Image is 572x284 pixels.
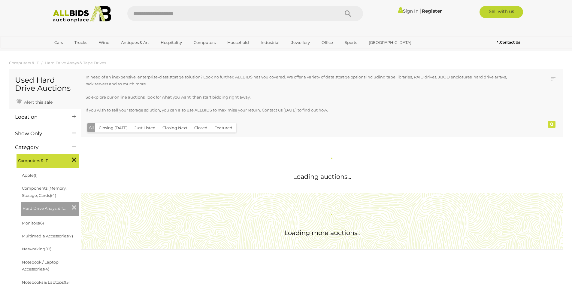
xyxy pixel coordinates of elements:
a: Notebook / Laptop Accessories(4) [22,260,59,271]
span: (1) [34,173,38,178]
a: Monitors(6) [22,221,44,225]
a: Hospitality [157,38,186,47]
button: Closed [191,123,211,133]
span: Alert this sale [23,99,53,105]
button: Just Listed [131,123,159,133]
button: All [87,123,95,132]
b: Contact Us [497,40,520,44]
a: Computers & IT [9,60,39,65]
a: Computers [190,38,219,47]
a: Multimedia Accessories(7) [22,234,73,238]
span: Loading more auctions.. [284,229,360,237]
a: Sports [341,38,361,47]
div: 0 [548,121,555,128]
span: Computers & IT [18,156,63,164]
button: Featured [211,123,236,133]
span: (7) [68,234,73,238]
button: Search [333,6,363,21]
a: [GEOGRAPHIC_DATA] [365,38,415,47]
a: Sell with us [480,6,523,18]
a: Hard Drive Arrays & Tape Drives [45,60,106,65]
a: Jewellery [287,38,314,47]
img: Allbids.com.au [50,6,115,23]
h4: Category [15,145,63,150]
p: So explore our online auctions, look for what you want, then start bidding right away. [86,94,515,101]
a: Office [318,38,337,47]
span: (4) [44,267,49,271]
a: Components (Memory, Storage, Cards)(4) [22,186,67,197]
h4: Location [15,114,63,120]
a: Sign In [398,8,419,14]
span: Hard Drive Arrays & Tape Drives [23,203,68,212]
span: Loading auctions... [293,173,351,180]
button: Closing Next [159,123,191,133]
a: Cars [50,38,67,47]
a: Networking(12) [22,246,51,251]
h4: Show Only [15,131,63,136]
a: Alert this sale [15,97,54,106]
button: Closing [DATE] [95,123,131,133]
a: Antiques & Art [117,38,153,47]
span: (6) [39,221,44,225]
a: Trucks [71,38,91,47]
h1: Used Hard Drive Auctions [15,76,75,93]
span: | [419,8,421,14]
p: In need of an inexpensive, enterprise-class storage solution? Look no further; ALLBIDS has you co... [86,74,515,88]
a: Household [223,38,253,47]
a: Wine [95,38,113,47]
p: If you wish to sell your storage solution, you can also use ALLBIDS to maximise your return. Cont... [86,107,515,114]
a: Apple(1) [22,173,38,178]
a: Register [422,8,442,14]
span: (4) [51,193,56,198]
a: Industrial [257,38,283,47]
span: (12) [45,246,51,251]
a: Contact Us [497,39,522,46]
